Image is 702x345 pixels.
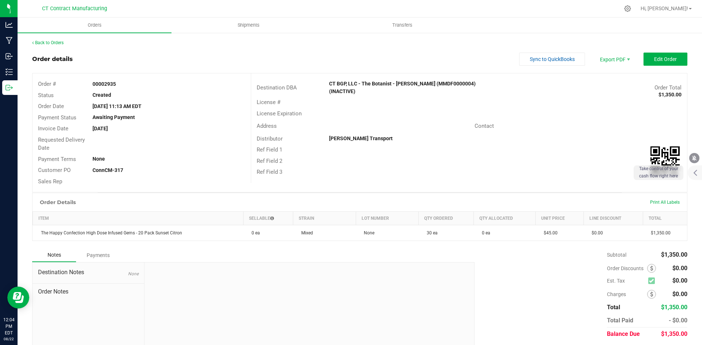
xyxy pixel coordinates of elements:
[3,336,14,342] p: 08/22
[478,230,490,235] span: 0 ea
[588,230,603,235] span: $0.00
[474,212,536,225] th: Qty Allocated
[228,22,269,28] span: Shipments
[38,137,85,152] span: Requested Delivery Date
[37,230,182,235] span: The Happy Confection High Dose Infused Gems - 20 Pack Sunset Citron
[641,5,688,11] span: Hi, [PERSON_NAME]!
[643,53,687,66] button: Edit Order
[93,114,135,120] strong: Awaiting Payment
[257,99,280,106] span: License #
[244,212,293,225] th: Sellable
[5,21,13,28] inline-svg: Analytics
[32,40,64,45] a: Back to Orders
[643,212,687,225] th: Total
[669,317,687,324] span: - $0.00
[325,18,479,33] a: Transfers
[536,212,584,225] th: Unit Price
[38,268,139,277] span: Destination Notes
[607,291,647,297] span: Charges
[658,92,682,97] strong: $1,350.00
[257,84,297,91] span: Destination DBA
[672,291,687,298] span: $0.00
[33,212,244,225] th: Item
[248,230,260,235] span: 0 ea
[38,125,68,132] span: Invoice Date
[329,81,476,94] strong: CT BGP, LLC - The Botanist - [PERSON_NAME] (MMDF0000004) (INACTIVE)
[654,84,682,91] span: Order Total
[38,92,54,99] span: Status
[93,81,116,87] strong: 00002935
[5,53,13,60] inline-svg: Inbound
[76,249,120,262] div: Payments
[128,271,139,276] span: None
[38,167,71,173] span: Customer PO
[171,18,325,33] a: Shipments
[38,287,139,296] span: Order Notes
[38,178,62,185] span: Sales Rep
[40,199,76,205] h1: Order Details
[5,37,13,44] inline-svg: Manufacturing
[592,53,636,66] li: Export PDF
[93,92,111,98] strong: Created
[38,156,76,162] span: Payment Terms
[648,276,658,286] span: Calculate excise tax
[419,212,474,225] th: Qty Ordered
[584,212,643,225] th: Line Discount
[42,5,107,12] span: CT Contract Manufacturing
[382,22,422,28] span: Transfers
[93,103,141,109] strong: [DATE] 11:13 AM EDT
[540,230,558,235] span: $45.00
[257,158,282,164] span: Ref Field 2
[360,230,374,235] span: None
[530,56,575,62] span: Sync to QuickBooks
[650,146,680,176] img: Scan me!
[257,135,283,142] span: Distributor
[672,277,687,284] span: $0.00
[93,156,105,162] strong: None
[32,248,76,262] div: Notes
[329,135,393,141] strong: [PERSON_NAME] Transport
[257,169,282,175] span: Ref Field 3
[650,200,680,205] span: Print All Labels
[356,212,419,225] th: Lot Number
[623,5,632,12] div: Manage settings
[293,212,356,225] th: Strain
[519,53,585,66] button: Sync to QuickBooks
[298,230,313,235] span: Mixed
[607,265,647,271] span: Order Discounts
[38,103,64,110] span: Order Date
[5,68,13,76] inline-svg: Inventory
[423,230,438,235] span: 30 ea
[38,81,56,87] span: Order #
[647,230,671,235] span: $1,350.00
[607,304,620,311] span: Total
[661,251,687,258] span: $1,350.00
[257,146,282,153] span: Ref Field 1
[650,146,680,176] qrcode: 00002935
[654,56,677,62] span: Edit Order
[32,55,73,64] div: Order details
[607,317,633,324] span: Total Paid
[672,265,687,272] span: $0.00
[7,287,29,308] iframe: Resource center
[661,304,687,311] span: $1,350.00
[607,278,645,284] span: Est. Tax
[38,114,76,121] span: Payment Status
[257,123,277,129] span: Address
[93,126,108,131] strong: [DATE]
[5,84,13,91] inline-svg: Outbound
[93,167,123,173] strong: ConnCM-317
[78,22,112,28] span: Orders
[18,18,171,33] a: Orders
[257,110,302,117] span: License Expiration
[607,252,626,258] span: Subtotal
[3,317,14,336] p: 12:04 PM EDT
[475,123,494,129] span: Contact
[607,330,640,337] span: Balance Due
[661,330,687,337] span: $1,350.00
